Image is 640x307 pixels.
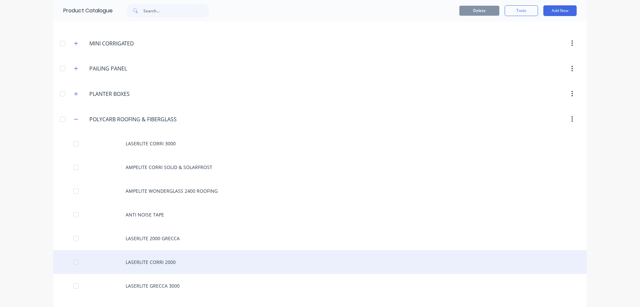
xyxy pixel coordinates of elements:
div: LASERLITE CORRI 3000 [53,132,587,155]
input: Search... [143,4,209,17]
div: ANTI NOISE TAPE [53,203,587,226]
div: LASERLITE GRECCA 3000 [53,274,587,298]
button: Add New [543,5,577,16]
button: Delete [459,6,499,16]
input: Enter category name [89,90,168,98]
div: LASERLITE 2000 GRECCA [53,226,587,250]
input: Enter category name [89,39,168,47]
div: AMPELITE CORRI SOLID & SOLARFROST [53,155,587,179]
button: Tools [505,5,538,16]
input: Enter category name [89,115,179,123]
div: AMPELITE WONDERGLASS 2400 ROOFING [53,179,587,203]
input: Enter category name [89,64,168,72]
div: LASERLITE CORRI 2000 [53,250,587,274]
